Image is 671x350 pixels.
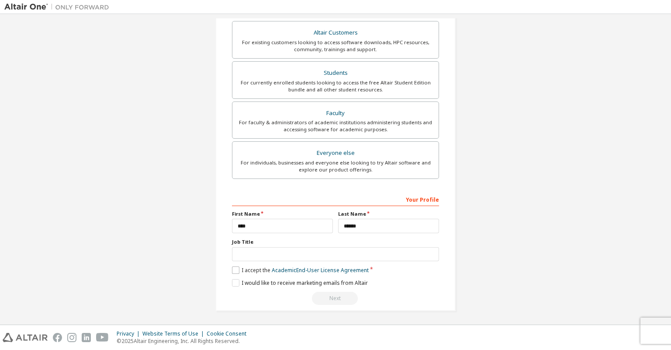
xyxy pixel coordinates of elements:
[67,333,76,342] img: instagram.svg
[338,210,439,217] label: Last Name
[142,330,207,337] div: Website Terms of Use
[232,292,439,305] div: Read and acccept EULA to continue
[232,210,333,217] label: First Name
[232,266,369,274] label: I accept the
[207,330,252,337] div: Cookie Consent
[238,159,433,173] div: For individuals, businesses and everyone else looking to try Altair software and explore our prod...
[238,107,433,119] div: Faculty
[3,333,48,342] img: altair_logo.svg
[96,333,109,342] img: youtube.svg
[238,119,433,133] div: For faculty & administrators of academic institutions administering students and accessing softwa...
[238,39,433,53] div: For existing customers looking to access software downloads, HPC resources, community, trainings ...
[232,279,368,287] label: I would like to receive marketing emails from Altair
[238,67,433,79] div: Students
[238,27,433,39] div: Altair Customers
[4,3,114,11] img: Altair One
[232,192,439,206] div: Your Profile
[82,333,91,342] img: linkedin.svg
[117,330,142,337] div: Privacy
[117,337,252,345] p: © 2025 Altair Engineering, Inc. All Rights Reserved.
[232,238,439,245] label: Job Title
[238,147,433,159] div: Everyone else
[238,79,433,93] div: For currently enrolled students looking to access the free Altair Student Edition bundle and all ...
[53,333,62,342] img: facebook.svg
[272,266,369,274] a: Academic End-User License Agreement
